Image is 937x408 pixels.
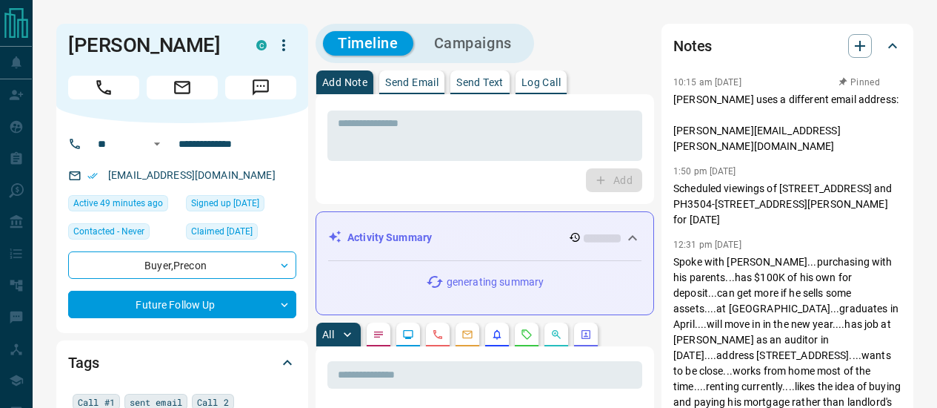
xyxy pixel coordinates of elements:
div: Fri Jan 26 2024 [186,195,296,216]
svg: Notes [373,329,384,340]
div: Future Follow Up [68,291,296,318]
button: Pinned [838,76,881,89]
svg: Opportunities [550,329,562,340]
svg: Lead Browsing Activity [402,329,414,340]
p: Activity Summary [347,230,432,246]
div: condos.ca [256,40,267,50]
p: 1:50 pm [DATE] [673,166,736,177]
p: Send Email [385,77,439,88]
span: Active 49 minutes ago [73,196,163,211]
button: Open [148,135,166,153]
svg: Emails [461,329,473,340]
p: Log Call [521,77,561,88]
span: Call [68,76,139,99]
p: Scheduled viewings of [STREET_ADDRESS] and PH3504-[STREET_ADDRESS][PERSON_NAME] for [DATE] [673,181,901,228]
button: Campaigns [419,31,527,56]
h2: Tags [68,351,99,375]
div: Mon Oct 13 2025 [68,195,179,216]
p: generating summary [447,274,544,290]
svg: Requests [521,329,533,340]
p: All [322,329,334,340]
p: Send Text [456,77,504,88]
span: Claimed [DATE] [191,224,253,239]
span: Email [147,76,218,99]
h1: [PERSON_NAME] [68,33,234,57]
p: [PERSON_NAME] uses a different email address: [PERSON_NAME][EMAIL_ADDRESS][PERSON_NAME][DOMAIN_NAME] [673,92,901,154]
p: 12:31 pm [DATE] [673,240,741,250]
span: Contacted - Never [73,224,144,239]
svg: Listing Alerts [491,329,503,340]
span: Message [225,76,296,99]
svg: Agent Actions [580,329,592,340]
a: [EMAIL_ADDRESS][DOMAIN_NAME] [108,169,276,181]
div: Activity Summary [328,224,641,251]
svg: Email Verified [87,171,98,181]
span: Signed up [DATE] [191,196,259,211]
button: Timeline [323,31,413,56]
p: 10:15 am [DATE] [673,77,741,88]
p: Add Note [322,77,367,88]
div: Tags [68,345,296,381]
div: Notes [673,28,901,64]
div: Buyer , Precon [68,251,296,279]
svg: Calls [432,329,444,340]
h2: Notes [673,34,712,58]
div: Thu Jan 23 2025 [186,223,296,244]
